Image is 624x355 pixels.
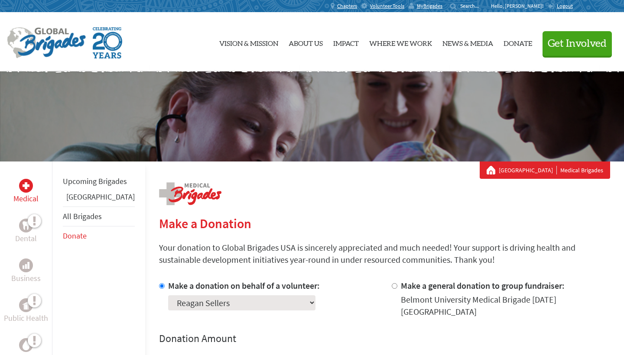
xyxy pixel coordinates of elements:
[417,3,442,10] span: MyBrigades
[63,226,135,245] li: Donate
[15,232,37,245] p: Dental
[63,207,135,226] li: All Brigades
[548,39,607,49] span: Get Involved
[159,216,610,231] h2: Make a Donation
[19,179,33,193] div: Medical
[168,280,320,291] label: Make a donation on behalf of a volunteer:
[499,166,557,174] a: [GEOGRAPHIC_DATA]
[66,192,135,202] a: [GEOGRAPHIC_DATA]
[4,298,48,324] a: Public HealthPublic Health
[487,166,603,174] div: Medical Brigades
[23,340,29,350] img: Water
[369,19,432,65] a: Where We Work
[4,312,48,324] p: Public Health
[159,182,221,205] img: logo-medical.png
[504,19,532,65] a: Donate
[19,298,33,312] div: Public Health
[63,211,102,221] a: All Brigades
[11,258,41,284] a: BusinessBusiness
[63,172,135,191] li: Upcoming Brigades
[219,19,278,65] a: Vision & Mission
[557,3,573,9] span: Logout
[63,231,87,241] a: Donate
[93,27,122,58] img: Global Brigades Celebrating 20 Years
[63,191,135,207] li: Guatemala
[13,179,39,205] a: MedicalMedical
[159,332,610,345] h4: Donation Amount
[19,258,33,272] div: Business
[7,27,86,58] img: Global Brigades Logo
[15,219,37,245] a: DentalDental
[548,3,573,10] a: Logout
[159,242,610,266] p: Your donation to Global Brigades USA is sincerely appreciated and much needed! Your support is dr...
[13,193,39,205] p: Medical
[19,338,33,352] div: Water
[337,3,357,10] span: Chapters
[442,19,493,65] a: News & Media
[19,219,33,232] div: Dental
[491,3,548,10] p: Hello, [PERSON_NAME]!
[23,262,29,269] img: Business
[460,3,485,9] input: Search...
[401,294,611,318] div: Belmont University Medical Brigade [DATE] [GEOGRAPHIC_DATA]
[333,19,359,65] a: Impact
[23,301,29,310] img: Public Health
[289,19,323,65] a: About Us
[63,176,127,186] a: Upcoming Brigades
[23,182,29,189] img: Medical
[401,280,565,291] label: Make a general donation to group fundraiser:
[543,31,612,56] button: Get Involved
[11,272,41,284] p: Business
[370,3,404,10] span: Volunteer Tools
[23,221,29,229] img: Dental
